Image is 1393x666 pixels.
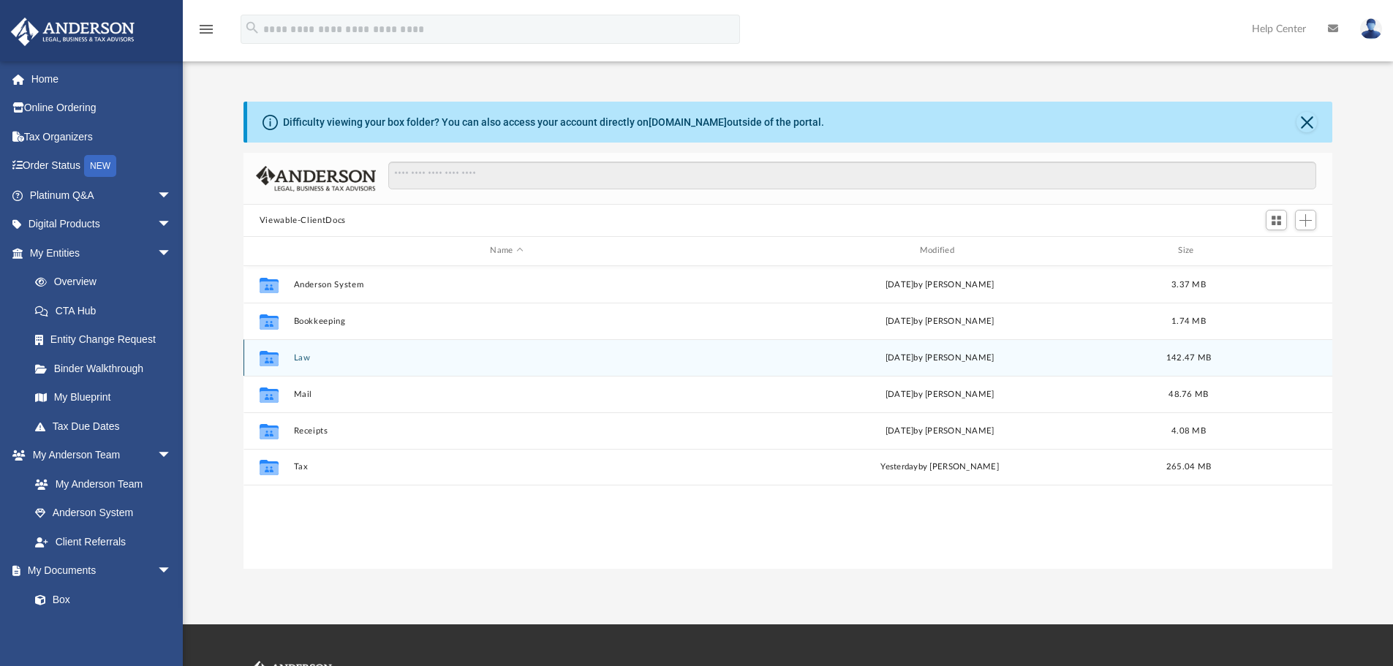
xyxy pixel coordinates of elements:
i: search [244,20,260,36]
div: NEW [84,155,116,177]
a: [DOMAIN_NAME] [649,116,727,128]
i: menu [197,20,215,38]
a: Order StatusNEW [10,151,194,181]
div: Size [1159,244,1218,257]
span: arrow_drop_down [157,441,186,471]
a: My Anderson Teamarrow_drop_down [10,441,186,470]
a: My Documentsarrow_drop_down [10,556,186,586]
div: id [1224,244,1326,257]
span: 3.37 MB [1171,280,1206,288]
a: Binder Walkthrough [20,354,194,383]
div: by [PERSON_NAME] [726,461,1152,474]
div: [DATE] by [PERSON_NAME] [726,278,1152,291]
div: grid [244,266,1333,569]
a: Online Ordering [10,94,194,123]
div: Difficulty viewing your box folder? You can also access your account directly on outside of the p... [283,115,824,130]
span: 142.47 MB [1166,353,1211,361]
span: arrow_drop_down [157,556,186,586]
a: CTA Hub [20,296,194,325]
div: [DATE] by [PERSON_NAME] [726,351,1152,364]
a: My Entitiesarrow_drop_down [10,238,194,268]
div: Name [292,244,720,257]
a: menu [197,28,215,38]
button: Receipts [293,426,720,436]
button: Switch to Grid View [1266,210,1288,230]
div: [DATE] by [PERSON_NAME] [726,314,1152,328]
a: Entity Change Request [20,325,194,355]
span: 48.76 MB [1169,390,1208,398]
a: Platinum Q&Aarrow_drop_down [10,181,194,210]
a: Anderson System [20,499,186,528]
span: arrow_drop_down [157,210,186,240]
button: Mail [293,390,720,399]
span: 265.04 MB [1166,463,1211,471]
span: 1.74 MB [1171,317,1206,325]
a: My Anderson Team [20,469,179,499]
button: Close [1296,112,1317,132]
button: Anderson System [293,280,720,290]
a: Box [20,585,179,614]
a: Tax Organizers [10,122,194,151]
img: User Pic [1360,18,1382,39]
button: Tax [293,462,720,472]
div: Modified [726,244,1153,257]
a: Overview [20,268,194,297]
div: id [250,244,287,257]
a: Tax Due Dates [20,412,194,441]
input: Search files and folders [388,162,1316,189]
span: 4.08 MB [1171,426,1206,434]
button: Law [293,353,720,363]
button: Bookkeeping [293,317,720,326]
span: yesterday [880,463,918,471]
a: Client Referrals [20,527,186,556]
span: arrow_drop_down [157,181,186,211]
a: My Blueprint [20,383,186,412]
img: Anderson Advisors Platinum Portal [7,18,139,46]
a: Home [10,64,194,94]
button: Add [1295,210,1317,230]
div: [DATE] by [PERSON_NAME] [726,424,1152,437]
a: Digital Productsarrow_drop_down [10,210,194,239]
span: arrow_drop_down [157,238,186,268]
a: Meeting Minutes [20,614,186,643]
div: [DATE] by [PERSON_NAME] [726,387,1152,401]
button: Viewable-ClientDocs [260,214,346,227]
